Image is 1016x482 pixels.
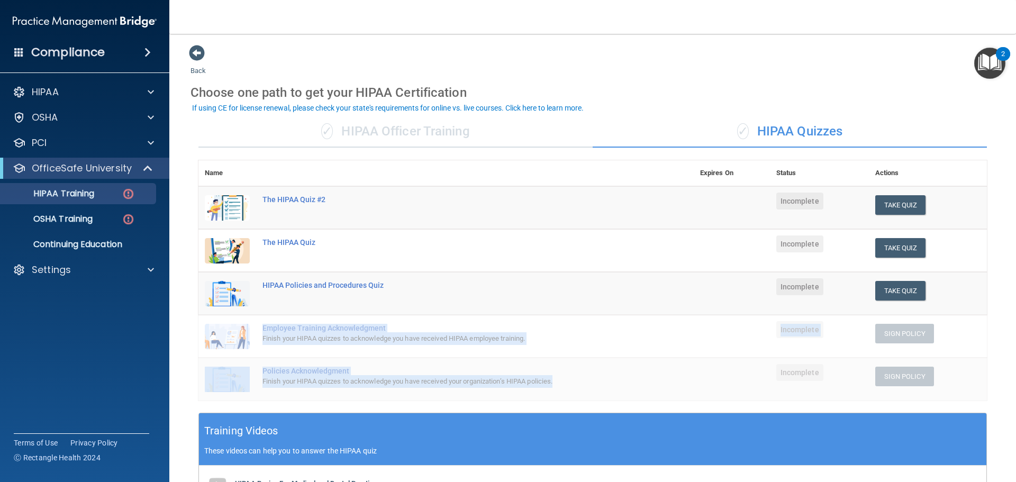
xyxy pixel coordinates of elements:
span: Incomplete [776,364,823,381]
span: Incomplete [776,235,823,252]
a: Terms of Use [14,438,58,448]
span: Incomplete [776,193,823,210]
p: Settings [32,263,71,276]
a: PCI [13,137,154,149]
div: If using CE for license renewal, please check your state's requirements for online vs. live cours... [192,104,584,112]
button: If using CE for license renewal, please check your state's requirements for online vs. live cours... [190,103,585,113]
button: Take Quiz [875,238,926,258]
span: ✓ [321,123,333,139]
span: ✓ [737,123,749,139]
p: OSHA [32,111,58,124]
img: danger-circle.6113f641.png [122,213,135,226]
th: Actions [869,160,987,186]
div: The HIPAA Quiz #2 [262,195,641,204]
a: Settings [13,263,154,276]
a: OSHA [13,111,154,124]
button: Take Quiz [875,195,926,215]
h5: Training Videos [204,422,278,440]
div: Finish your HIPAA quizzes to acknowledge you have received your organization’s HIPAA policies. [262,375,641,388]
button: Open Resource Center, 2 new notifications [974,48,1005,79]
div: Finish your HIPAA quizzes to acknowledge you have received HIPAA employee training. [262,332,641,345]
div: Employee Training Acknowledgment [262,324,641,332]
div: 2 [1001,54,1005,68]
div: HIPAA Quizzes [593,116,987,148]
button: Sign Policy [875,324,934,343]
img: PMB logo [13,11,157,32]
p: OSHA Training [7,214,93,224]
button: Take Quiz [875,281,926,301]
div: Policies Acknowledgment [262,367,641,375]
button: Sign Policy [875,367,934,386]
a: Back [190,54,206,75]
th: Name [198,160,256,186]
div: Choose one path to get your HIPAA Certification [190,77,995,108]
a: OfficeSafe University [13,162,153,175]
p: Continuing Education [7,239,151,250]
img: danger-circle.6113f641.png [122,187,135,201]
p: These videos can help you to answer the HIPAA quiz [204,447,981,455]
div: The HIPAA Quiz [262,238,641,247]
div: HIPAA Policies and Procedures Quiz [262,281,641,289]
p: OfficeSafe University [32,162,132,175]
a: Privacy Policy [70,438,118,448]
p: PCI [32,137,47,149]
th: Expires On [694,160,770,186]
p: HIPAA [32,86,59,98]
div: HIPAA Officer Training [198,116,593,148]
th: Status [770,160,869,186]
h4: Compliance [31,45,105,60]
span: Ⓒ Rectangle Health 2024 [14,452,101,463]
a: HIPAA [13,86,154,98]
span: Incomplete [776,278,823,295]
p: HIPAA Training [7,188,94,199]
span: Incomplete [776,321,823,338]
